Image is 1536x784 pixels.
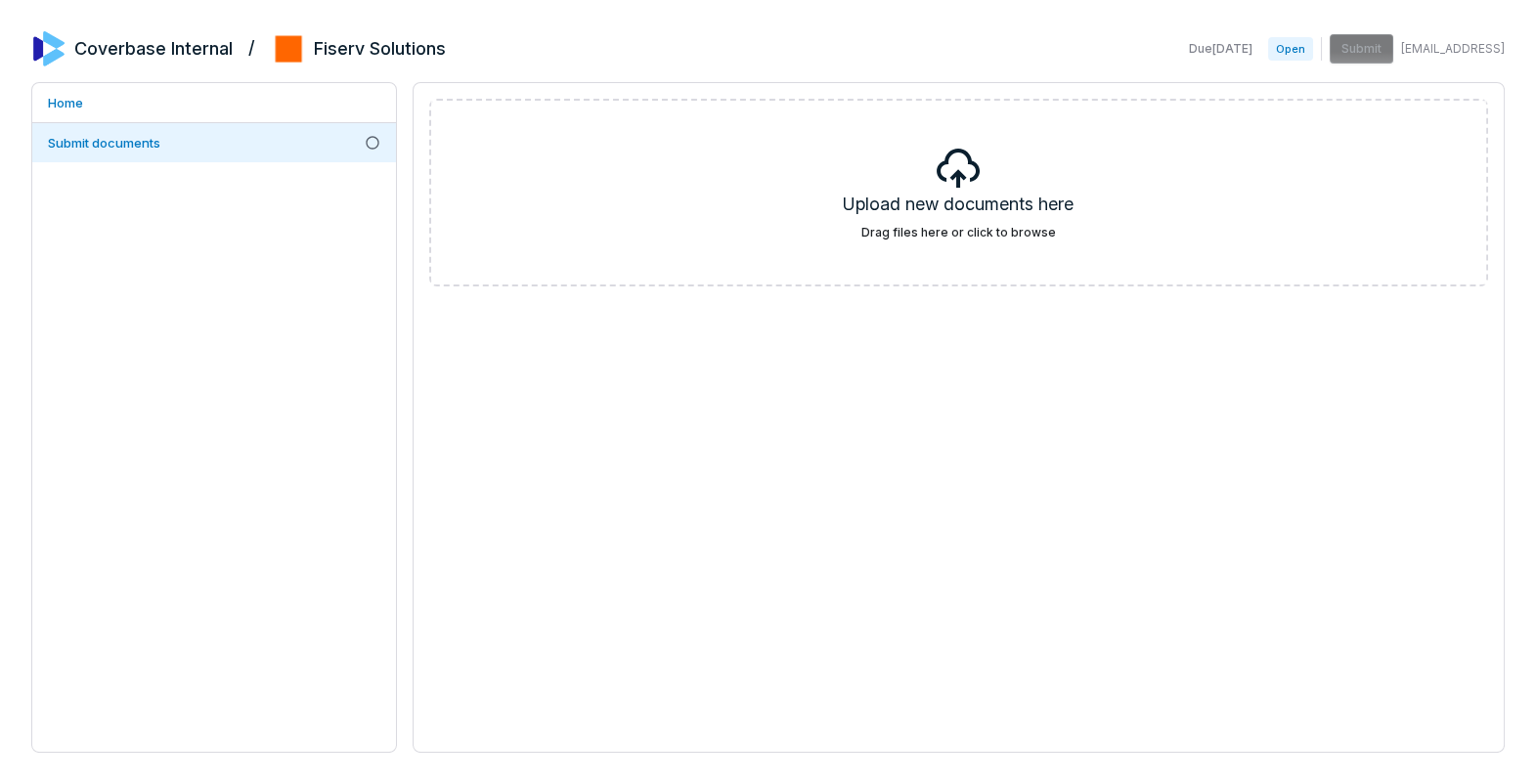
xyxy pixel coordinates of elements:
[248,31,255,61] h2: /
[314,36,446,62] h2: Fiserv Solutions
[32,123,396,162] a: Submit documents
[74,36,233,62] h2: Coverbase Internal
[1401,41,1505,57] span: [EMAIL_ADDRESS]
[1268,37,1313,61] span: Open
[32,83,396,122] a: Home
[1189,41,1252,57] span: Due [DATE]
[48,135,160,151] span: Submit documents
[843,192,1074,225] h5: Upload new documents here
[861,225,1056,240] label: Drag files here or click to browse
